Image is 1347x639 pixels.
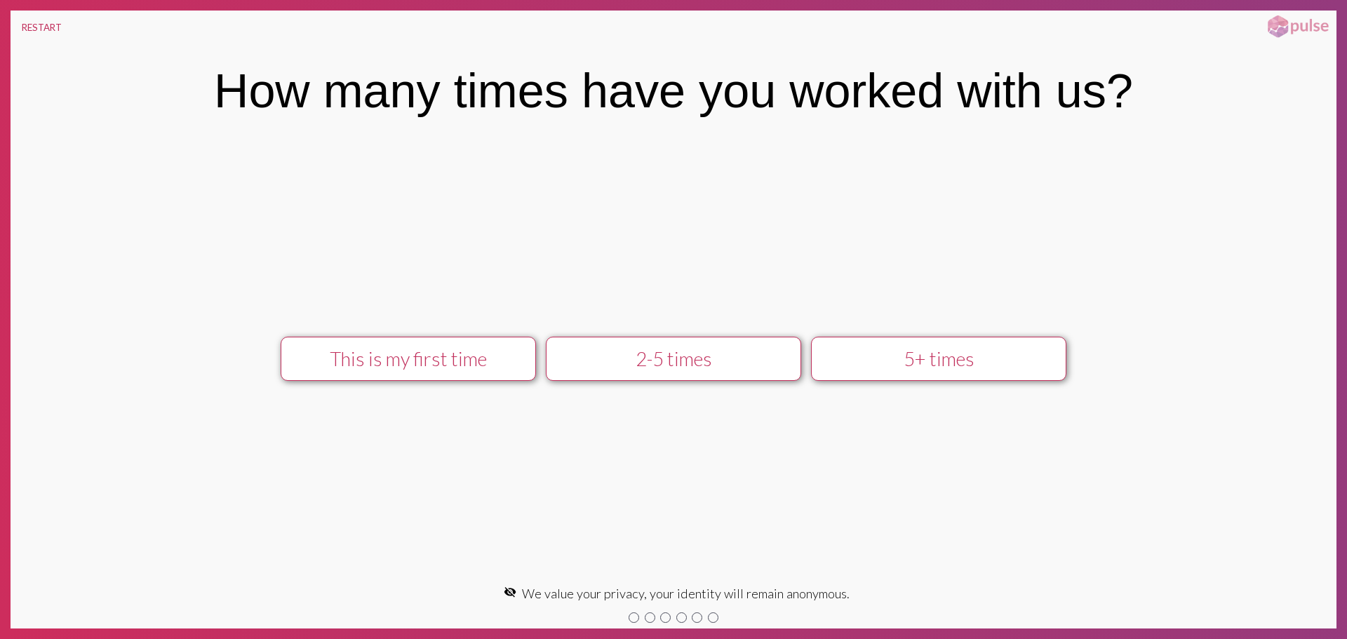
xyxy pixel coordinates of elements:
div: 5+ times [824,347,1053,370]
img: pulsehorizontalsmall.png [1263,14,1333,39]
button: This is my first time [281,337,536,381]
button: RESTART [11,11,73,44]
button: 5+ times [811,337,1066,381]
mat-icon: visibility_off [504,586,516,598]
button: 2-5 times [546,337,801,381]
div: 2-5 times [559,347,788,370]
div: How many times have you worked with us? [214,63,1133,118]
span: We value your privacy, your identity will remain anonymous. [522,586,850,601]
div: This is my first time [294,347,523,370]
